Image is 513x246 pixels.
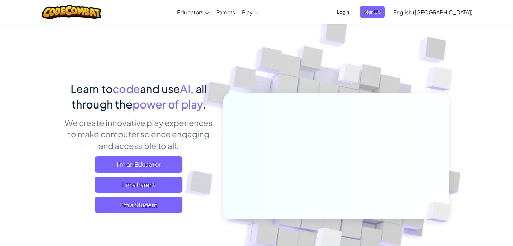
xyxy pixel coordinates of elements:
[242,9,253,16] span: Play
[174,3,213,21] a: Educators
[64,117,213,151] p: We create innovative play experiences to make computer science engaging and accessible to all.
[213,3,238,21] a: Parents
[390,3,476,21] a: English ([GEOGRAPHIC_DATA])
[360,6,385,18] button: Sign Up
[413,51,471,107] img: Overlap cubes
[95,177,182,193] a: I'm a Parent
[95,197,182,213] button: I'm a Student
[180,82,190,95] span: AI
[42,5,101,19] img: CodeCombat logo
[325,50,374,100] img: Overlap cubes
[113,82,140,95] span: code
[70,82,113,95] span: Learn to
[238,3,262,21] a: Play
[333,6,353,18] button: Login
[203,97,206,111] span: .
[416,187,466,237] img: Overlap cubes
[177,9,203,16] span: Educators
[140,82,180,95] span: and use
[393,9,473,16] span: English ([GEOGRAPHIC_DATA])
[133,97,203,111] span: power of play
[95,156,182,173] a: I'm an Educator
